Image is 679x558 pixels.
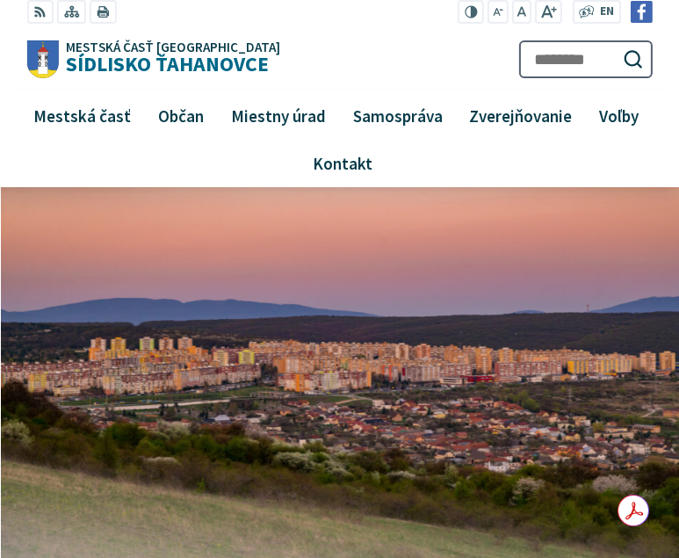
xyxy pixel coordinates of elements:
span: Občan [151,91,210,139]
a: Logo Sídlisko Ťahanovce, prejsť na domovskú stránku. [26,40,280,79]
a: Miestny úrad [224,91,333,139]
span: Mestská časť [GEOGRAPHIC_DATA] [66,40,280,54]
h1: Sídlisko Ťahanovce [59,40,280,75]
span: Zverejňovanie [463,91,579,139]
span: Mestská časť [27,91,138,139]
img: Prejsť na domovskú stránku [26,40,59,79]
span: Voľby [593,91,646,139]
a: Samospráva [346,91,450,139]
a: Voľby [592,91,646,139]
span: Miestny úrad [224,91,332,139]
a: EN [595,3,618,21]
img: Prejsť na Facebook stránku [631,1,653,23]
span: EN [600,3,614,21]
a: Kontakt [33,140,653,187]
a: Zverejňovanie [463,91,580,139]
a: Mestská časť [26,91,138,139]
span: Samospráva [346,91,449,139]
span: Kontakt [307,140,379,187]
a: Občan [151,91,211,139]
